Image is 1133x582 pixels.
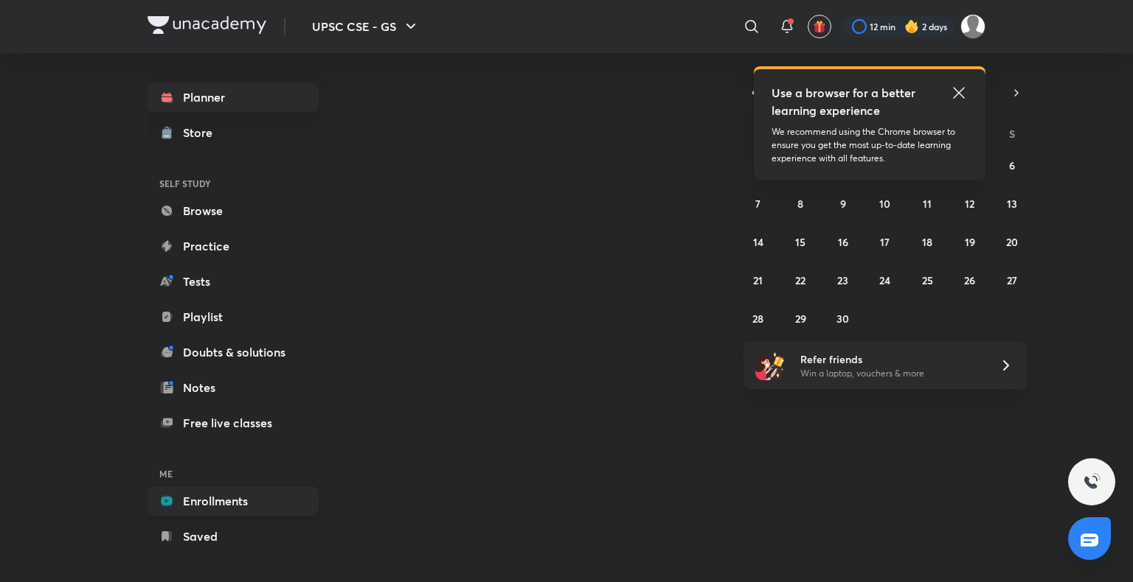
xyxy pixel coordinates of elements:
button: September 12, 2025 [958,192,982,215]
a: Enrollments [148,486,319,516]
button: September 29, 2025 [789,306,812,330]
p: We recommend using the Chrome browser to ensure you get the most up-to-date learning experience w... [772,125,968,165]
abbr: September 6, 2025 [1009,158,1015,172]
abbr: September 27, 2025 [1007,273,1017,287]
button: September 17, 2025 [873,230,897,253]
p: Win a laptop, vouchers & more [800,367,982,380]
button: September 11, 2025 [915,192,939,215]
h6: ME [148,461,319,486]
a: Doubts & solutions [148,337,319,367]
button: September 24, 2025 [873,268,897,292]
a: Tests [148,267,319,296]
button: September 6, 2025 [1000,153,1024,177]
div: Store [183,124,221,141]
button: September 19, 2025 [958,230,982,253]
a: Planner [148,83,319,112]
a: Notes [148,373,319,402]
a: Saved [148,522,319,551]
abbr: September 18, 2025 [922,235,932,249]
button: September 14, 2025 [746,230,770,253]
abbr: September 13, 2025 [1007,197,1017,211]
button: UPSC CSE - GS [303,12,429,41]
abbr: September 16, 2025 [838,235,848,249]
abbr: September 30, 2025 [836,312,849,326]
button: September 21, 2025 [746,268,770,292]
button: September 8, 2025 [789,192,812,215]
abbr: September 23, 2025 [837,273,848,287]
button: September 13, 2025 [1000,192,1024,215]
img: streak [904,19,919,34]
abbr: September 24, 2025 [879,273,890,287]
abbr: September 29, 2025 [795,312,806,326]
button: September 22, 2025 [789,268,812,292]
a: Free live classes [148,408,319,438]
a: Company Logo [148,16,266,38]
a: Playlist [148,302,319,332]
abbr: September 26, 2025 [964,273,975,287]
abbr: Saturday [1009,127,1015,141]
button: September 20, 2025 [1000,230,1024,253]
button: September 9, 2025 [831,192,855,215]
button: September 7, 2025 [746,192,770,215]
abbr: September 17, 2025 [880,235,890,249]
abbr: September 15, 2025 [795,235,805,249]
a: Browse [148,196,319,225]
a: Store [148,118,319,147]
abbr: September 20, 2025 [1006,235,1018,249]
abbr: September 11, 2025 [923,197,932,211]
button: September 23, 2025 [831,268,855,292]
h6: SELF STUDY [148,171,319,196]
abbr: September 22, 2025 [795,273,805,287]
abbr: September 7, 2025 [755,197,760,211]
abbr: September 12, 2025 [965,197,974,211]
abbr: September 28, 2025 [752,312,763,326]
abbr: September 8, 2025 [797,197,803,211]
button: September 30, 2025 [831,306,855,330]
abbr: September 21, 2025 [753,273,763,287]
button: September 16, 2025 [831,230,855,253]
button: September 26, 2025 [958,268,982,292]
button: September 15, 2025 [789,230,812,253]
h6: Refer friends [800,351,982,367]
button: September 10, 2025 [873,192,897,215]
abbr: September 19, 2025 [965,235,975,249]
img: ttu [1083,473,1101,491]
img: Abhijeet Srivastav [960,14,985,39]
img: Company Logo [148,16,266,34]
button: September 25, 2025 [915,268,939,292]
h5: Use a browser for a better learning experience [772,84,918,119]
button: avatar [808,15,831,38]
abbr: September 25, 2025 [922,273,933,287]
abbr: September 14, 2025 [753,235,763,249]
abbr: September 9, 2025 [840,197,846,211]
button: September 28, 2025 [746,306,770,330]
img: referral [755,351,785,380]
button: September 27, 2025 [1000,268,1024,292]
img: avatar [813,20,826,33]
abbr: September 10, 2025 [879,197,890,211]
button: September 18, 2025 [915,230,939,253]
a: Practice [148,231,319,261]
